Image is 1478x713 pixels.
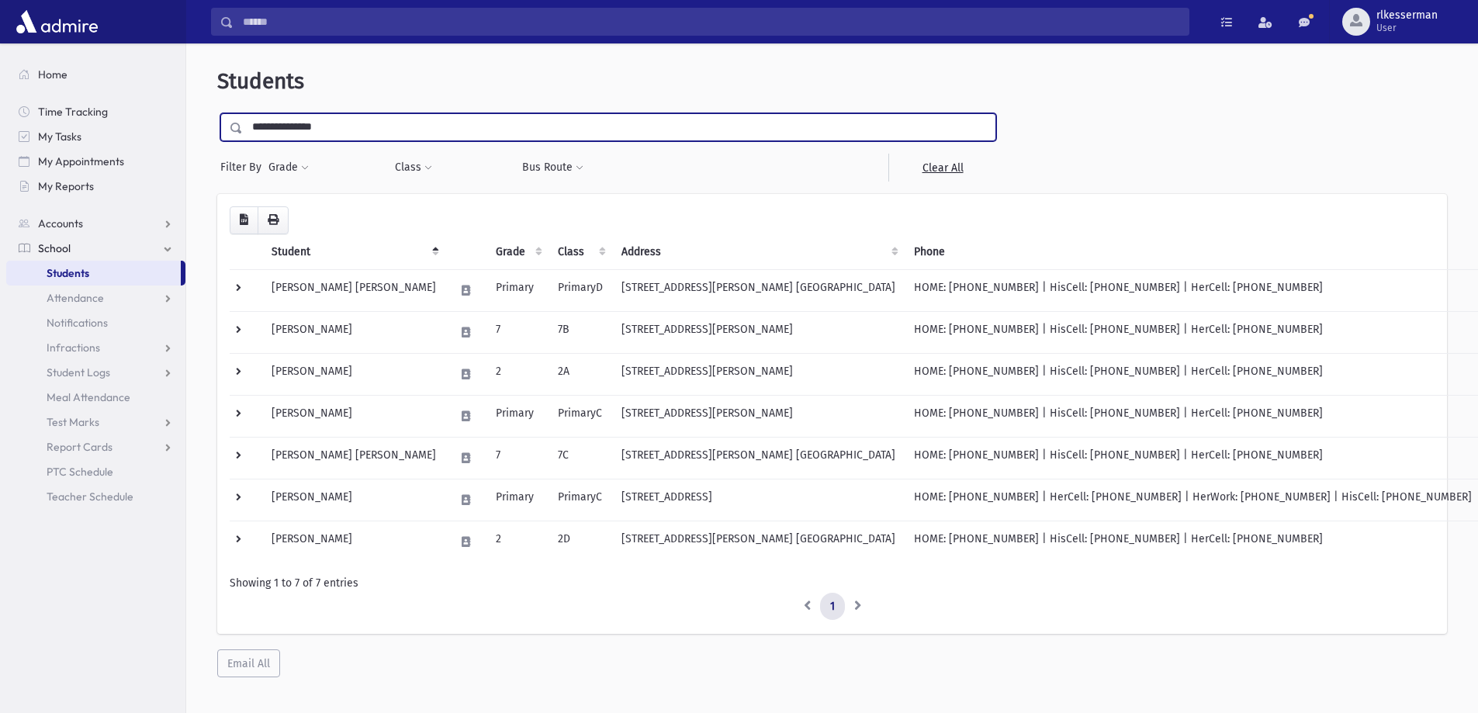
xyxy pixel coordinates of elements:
span: Report Cards [47,440,112,454]
td: [STREET_ADDRESS][PERSON_NAME] [GEOGRAPHIC_DATA] [612,521,905,562]
a: Time Tracking [6,99,185,124]
th: Student: activate to sort column descending [262,234,445,270]
td: [PERSON_NAME] [PERSON_NAME] [262,269,445,311]
td: PrimaryD [549,269,612,311]
td: [PERSON_NAME] [262,395,445,437]
td: 2D [549,521,612,562]
span: Student Logs [47,365,110,379]
a: PTC Schedule [6,459,185,484]
span: Students [47,266,89,280]
a: Teacher Schedule [6,484,185,509]
th: Grade: activate to sort column ascending [486,234,549,270]
td: [STREET_ADDRESS][PERSON_NAME] [612,395,905,437]
span: Infractions [47,341,100,355]
td: Primary [486,395,549,437]
span: Meal Attendance [47,390,130,404]
td: [STREET_ADDRESS][PERSON_NAME] [612,353,905,395]
a: My Tasks [6,124,185,149]
button: Print [258,206,289,234]
td: 2 [486,353,549,395]
td: [STREET_ADDRESS][PERSON_NAME] [GEOGRAPHIC_DATA] [612,437,905,479]
td: [PERSON_NAME] [262,521,445,562]
th: Class: activate to sort column ascending [549,234,612,270]
td: 7B [549,311,612,353]
span: Filter By [220,159,268,175]
a: My Appointments [6,149,185,174]
button: Bus Route [521,154,584,182]
span: My Tasks [38,130,81,144]
td: [STREET_ADDRESS][PERSON_NAME] [612,311,905,353]
span: School [38,241,71,255]
button: CSV [230,206,258,234]
td: 7C [549,437,612,479]
td: [PERSON_NAME] [262,311,445,353]
span: Home [38,67,67,81]
a: Test Marks [6,410,185,434]
span: Teacher Schedule [47,490,133,504]
span: Accounts [38,216,83,230]
a: Accounts [6,211,185,236]
span: User [1376,22,1438,34]
button: Grade [268,154,310,182]
td: [STREET_ADDRESS][PERSON_NAME] [GEOGRAPHIC_DATA] [612,269,905,311]
div: Showing 1 to 7 of 7 entries [230,575,1435,591]
td: 2 [486,521,549,562]
span: PTC Schedule [47,465,113,479]
span: Students [217,68,304,94]
td: [PERSON_NAME] [262,353,445,395]
td: [PERSON_NAME] [262,479,445,521]
td: [PERSON_NAME] [PERSON_NAME] [262,437,445,479]
td: 7 [486,311,549,353]
a: Report Cards [6,434,185,459]
a: Students [6,261,181,286]
a: Home [6,62,185,87]
a: Meal Attendance [6,385,185,410]
img: AdmirePro [12,6,102,37]
span: Notifications [47,316,108,330]
span: Time Tracking [38,105,108,119]
button: Class [394,154,433,182]
a: Student Logs [6,360,185,385]
span: Test Marks [47,415,99,429]
td: PrimaryC [549,479,612,521]
td: Primary [486,269,549,311]
th: Address: activate to sort column ascending [612,234,905,270]
a: Attendance [6,286,185,310]
a: Infractions [6,335,185,360]
span: My Appointments [38,154,124,168]
td: Primary [486,479,549,521]
span: My Reports [38,179,94,193]
a: Clear All [888,154,996,182]
span: Attendance [47,291,104,305]
td: PrimaryC [549,395,612,437]
a: School [6,236,185,261]
input: Search [234,8,1189,36]
td: [STREET_ADDRESS] [612,479,905,521]
td: 2A [549,353,612,395]
a: My Reports [6,174,185,199]
td: 7 [486,437,549,479]
a: 1 [820,593,845,621]
a: Notifications [6,310,185,335]
button: Email All [217,649,280,677]
span: rlkesserman [1376,9,1438,22]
